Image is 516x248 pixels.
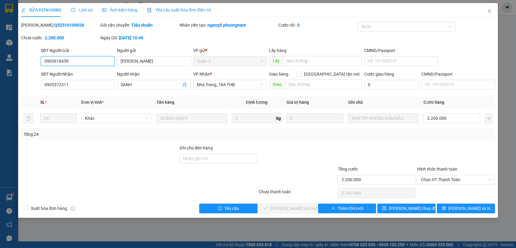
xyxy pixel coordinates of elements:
[224,205,239,212] span: Yêu cầu
[417,167,457,171] label: Hình thức thanh toán
[147,8,152,13] img: icon
[131,23,153,28] b: Tiêu chuẩn
[331,206,335,211] span: plus
[364,47,438,54] div: CMND/Passport
[287,113,343,123] input: 0
[199,204,257,213] button: exclamation-circleYêu cầu
[269,72,288,77] span: Giao hàng
[276,113,282,123] span: kg
[246,100,268,105] span: Định lượng
[24,113,33,123] button: delete
[193,72,210,77] span: VP Nhận
[40,100,45,105] span: SL
[481,3,498,20] button: Close
[180,145,213,150] label: Ghi chú đơn hàng
[21,22,99,28] div: [PERSON_NAME]:
[21,8,25,12] span: edit
[147,8,211,12] span: Yêu cầu xuất hóa đơn điện tử
[338,205,363,212] span: Thêm ĐH mới
[269,80,285,89] span: Giao
[485,113,492,123] button: plus
[287,100,309,105] span: Giá trị hàng
[448,205,491,212] span: [PERSON_NAME] và In
[302,71,362,77] span: [GEOGRAPHIC_DATA] tận nơi
[197,80,263,89] span: Nha Trang_18A THĐ
[182,82,187,87] span: user-add
[346,96,421,108] th: Ghi chú
[117,71,191,77] div: Người nhận
[85,114,148,123] span: Khác
[423,100,444,105] span: Cước hàng
[364,80,419,90] input: Cước giao hàng
[102,8,106,12] span: picture
[197,57,263,66] span: Quận 5
[100,22,178,28] div: Gói vận chuyển:
[102,8,137,12] span: Ảnh kiện hàng
[41,71,115,77] div: SĐT Người Nhận
[21,8,61,12] span: SỬA ĐƠN HÀNG
[278,22,356,28] div: Cước rồi :
[81,100,104,105] span: Đơn vị tính
[207,23,246,28] b: nganq5.phuongnam
[24,131,200,138] div: Tổng: 24
[218,206,222,211] span: exclamation-circle
[285,80,362,89] input: Dọc đường
[54,23,84,28] b: Q52510100028
[382,206,386,211] span: save
[421,71,495,77] div: CMND/Passport
[364,72,394,77] label: Cước giao hàng
[420,175,491,184] span: Chọn HT Thanh Toán
[389,205,437,212] span: [PERSON_NAME] thay đổi
[21,34,99,41] div: Chưa cước :
[297,23,300,28] b: 0
[119,35,143,40] b: [DATE] 10:49
[157,100,174,105] span: Tên hàng
[180,22,277,28] div: Nhân viên tạo:
[100,34,178,41] div: Ngày GD:
[258,188,337,199] div: Chưa thanh toán
[71,206,75,210] span: info-circle
[117,47,191,54] div: Người gửi
[259,204,317,213] button: check[PERSON_NAME] và Giao hàng
[318,204,376,213] button: plusThêm ĐH mới
[28,205,70,212] span: Xuất hóa đơn hàng
[71,8,75,12] span: clock-circle
[180,154,258,163] input: Ghi chú đơn hàng
[437,204,495,213] button: printer[PERSON_NAME] và In
[338,167,358,171] span: Tổng cước
[377,204,435,213] button: save[PERSON_NAME] thay đổi
[269,56,283,66] span: Lấy
[283,56,362,66] input: Dọc đường
[41,47,115,54] div: SĐT Người Gửi
[157,113,227,123] input: VD: Bàn, Ghế
[45,35,64,40] b: 2.200.000
[348,113,418,123] input: Ghi Chú
[71,8,92,12] span: Lịch sử
[269,48,287,53] span: Lấy hàng
[442,206,446,211] span: printer
[487,9,492,14] span: close
[193,47,267,54] div: VP gửi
